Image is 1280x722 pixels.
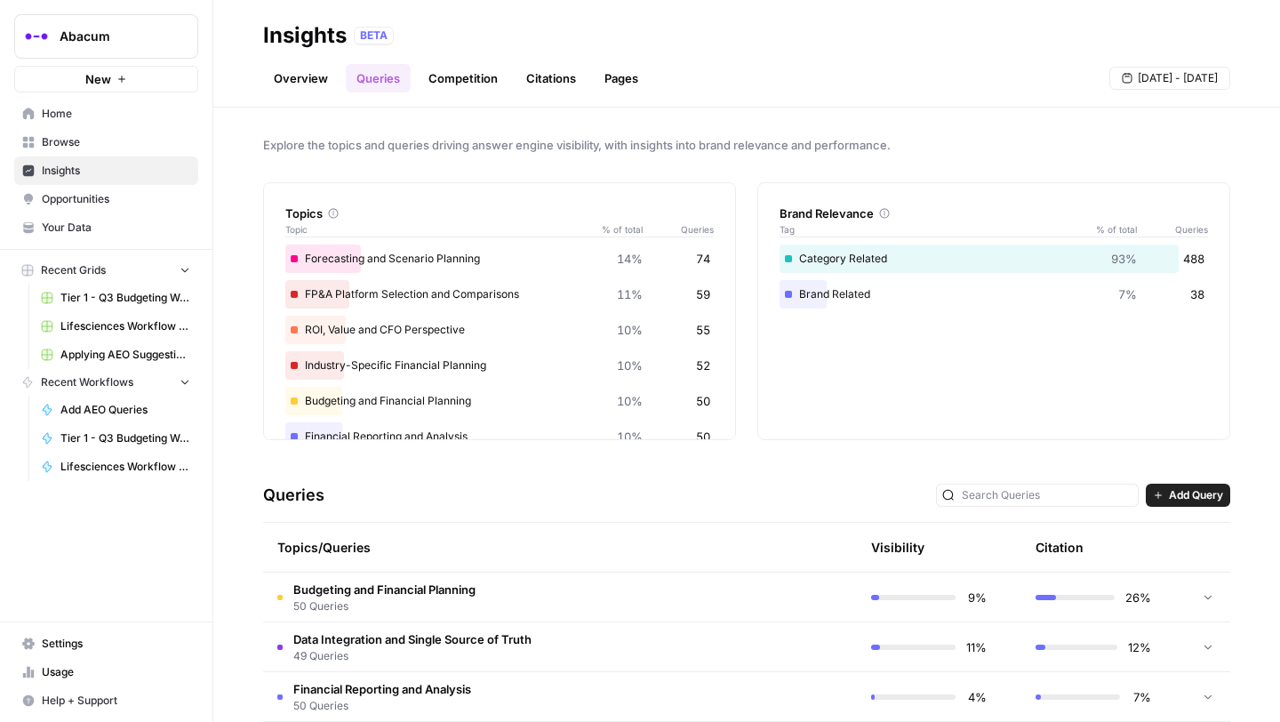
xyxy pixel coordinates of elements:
span: 7% [1131,688,1151,706]
span: 10% [617,321,643,339]
a: Tier 1 - Q3 Budgeting Workflows Grid [33,284,198,312]
span: 9% [966,589,987,606]
div: Citation [1036,523,1084,572]
a: Your Data [14,213,198,242]
span: 12% [1128,638,1151,656]
span: 10% [617,357,643,374]
span: 14% [617,250,643,268]
span: Topic [285,222,589,237]
div: Industry-Specific Financial Planning [285,351,714,380]
a: Lifesciences Workflow ([DATE]) Grid [33,312,198,341]
a: Lifesciences Workflow ([DATE]) [33,453,198,481]
span: 50 [696,392,710,410]
span: Tier 1 - Q3 Budgeting Workflows Grid [60,290,190,306]
span: 93% [1111,250,1137,268]
span: Financial Reporting and Analysis [293,680,471,698]
div: Category Related [780,245,1208,273]
button: Workspace: Abacum [14,14,198,59]
button: New [14,66,198,92]
span: Explore the topics and queries driving answer engine visibility, with insights into brand relevan... [263,136,1230,154]
span: 10% [617,428,643,445]
span: Tier 1 - Q3 Budgeting Workflows [60,430,190,446]
span: 50 Queries [293,598,476,614]
a: Citations [516,64,587,92]
span: Recent Workflows [41,374,133,390]
div: Topics [285,205,714,222]
span: 38 [1190,285,1204,303]
div: Budgeting and Financial Planning [285,387,714,415]
a: Tier 1 - Q3 Budgeting Workflows [33,424,198,453]
span: Queries [643,222,714,237]
span: Help + Support [42,693,190,709]
a: Browse [14,128,198,156]
span: Usage [42,664,190,680]
span: 488 [1183,250,1204,268]
div: Visibility [871,539,924,557]
span: 50 Queries [293,698,471,714]
div: Insights [263,21,347,50]
span: 11% [617,285,643,303]
span: 11% [966,638,987,656]
span: 55 [696,321,710,339]
span: Budgeting and Financial Planning [293,581,476,598]
span: 52 [696,357,710,374]
h3: Queries [263,483,324,508]
a: Overview [263,64,339,92]
span: Lifesciences Workflow ([DATE]) Grid [60,318,190,334]
a: Insights [14,156,198,185]
span: Insights [42,163,190,179]
a: Home [14,100,198,128]
span: Home [42,106,190,122]
a: Queries [346,64,411,92]
button: [DATE] - [DATE] [1109,67,1230,90]
div: Topics/Queries [277,523,674,572]
span: Data Integration and Single Source of Truth [293,630,532,648]
div: Brand Related [780,280,1208,309]
span: % of total [589,222,643,237]
span: Add Query [1169,487,1223,503]
div: Forecasting and Scenario Planning [285,245,714,273]
span: Opportunities [42,191,190,207]
span: New [85,70,111,88]
div: ROI, Value and CFO Perspective [285,316,714,344]
span: Settings [42,636,190,652]
span: Recent Grids [41,262,106,278]
span: % of total [1084,222,1137,237]
span: 4% [966,688,987,706]
a: Settings [14,630,198,658]
div: BETA [354,27,394,44]
img: Abacum Logo [20,20,52,52]
span: 26% [1125,589,1151,606]
span: 74 [696,250,710,268]
a: Applying AEO Suggestions [33,341,198,369]
button: Recent Workflows [14,369,198,396]
span: Abacum [60,28,167,45]
div: Financial Reporting and Analysis [285,422,714,451]
span: 59 [696,285,710,303]
span: Tag [780,222,1084,237]
div: Brand Relevance [780,205,1208,222]
a: Usage [14,658,198,686]
button: Add Query [1146,484,1230,507]
span: Lifesciences Workflow ([DATE]) [60,459,190,475]
div: FP&A Platform Selection and Comparisons [285,280,714,309]
span: [DATE] - [DATE] [1138,70,1218,86]
span: 7% [1118,285,1137,303]
span: 10% [617,392,643,410]
span: 50 [696,428,710,445]
a: Add AEO Queries [33,396,198,424]
span: Queries [1137,222,1208,237]
span: Applying AEO Suggestions [60,347,190,363]
span: 49 Queries [293,648,532,664]
a: Pages [594,64,649,92]
a: Opportunities [14,185,198,213]
span: Add AEO Queries [60,402,190,418]
button: Help + Support [14,686,198,715]
button: Recent Grids [14,257,198,284]
span: Browse [42,134,190,150]
input: Search Queries [962,486,1132,504]
a: Competition [418,64,508,92]
span: Your Data [42,220,190,236]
